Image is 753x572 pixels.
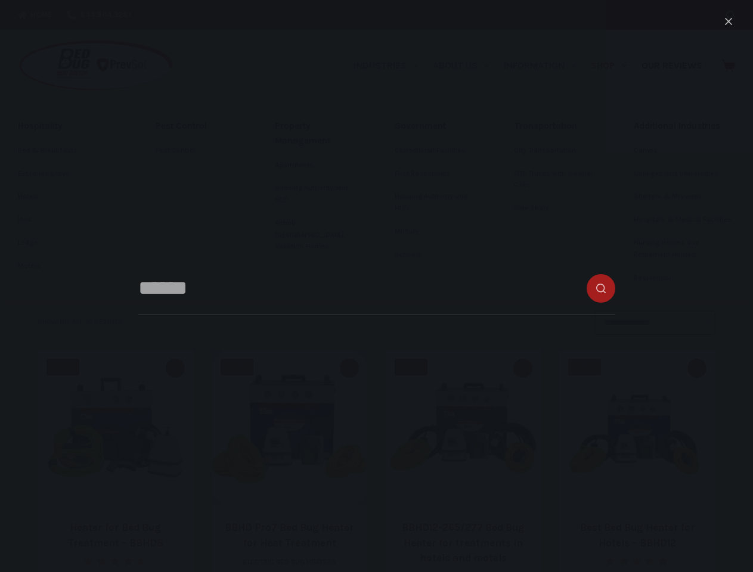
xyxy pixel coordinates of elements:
a: Shelters & Missions [634,185,736,208]
a: Extended Stays [18,163,119,185]
a: Military [395,220,478,243]
a: Pest Control [156,113,239,139]
a: BBHD12-265/277 Bed Bug Heater for treatments in hotels and motels [402,521,525,564]
button: Quick view toggle [340,359,359,378]
a: Inns [18,209,119,231]
a: Bed & Breakfasts [18,139,119,162]
button: Open LiveChat chat widget [10,5,45,41]
a: Additional Industries [634,113,736,139]
a: Lodge [18,232,119,254]
nav: Primary [346,30,709,101]
a: Heater for Bed Bug Treatment – BBHD8 [68,521,163,549]
span: SALE [221,359,253,375]
a: Airbnb, [GEOGRAPHIC_DATA], Vacation Homes [275,212,358,258]
img: Prevsol/Bed Bug Heat Doctor [18,39,174,92]
button: Search [726,11,735,20]
a: Industries [346,30,425,101]
button: Quick view toggle [166,359,185,378]
a: Pest Control [156,139,239,162]
a: BBHD Pro7 Bed Bug Heater for Heat Treatment [225,521,354,549]
a: First Responders [395,163,478,185]
select: Shop order [595,311,715,335]
div: Rated 4.67 out of 5 [83,557,147,565]
a: City Transportation [514,139,597,162]
a: Government [395,113,478,139]
button: Quick view toggle [687,359,706,378]
a: Hospitality [18,113,119,139]
span: SALE [568,359,601,375]
a: Transportation [514,113,597,139]
a: Property Management [275,113,358,154]
a: Heater for Bed Bug Treatment - BBHD8 [38,350,194,506]
a: Colleges and Universities [634,163,736,185]
p: Showing all 10 results [38,317,122,328]
a: Best Bed Bug Heater for Hotels – BBHD12 [580,521,695,549]
a: Correctional Facilities [395,139,478,162]
a: Apartments [275,154,358,177]
a: OTR Trucks with Sleeper Cabs [514,163,597,197]
a: About Us [425,30,496,101]
a: Ride Share [514,197,597,220]
a: Electric Bed Bug Heaters [243,558,336,566]
a: Our Reviews [634,30,709,101]
a: Schools [395,244,478,266]
a: Shop [584,30,634,101]
a: BBHD12-265/277 Bed Bug Heater for treatments in hotels and motels [386,350,542,506]
a: Nursing Homes and Retirement Homes [634,232,736,266]
a: Information [497,30,584,101]
a: Hotels [18,185,119,208]
span: SALE [395,359,427,375]
a: Camps [634,139,736,162]
a: Residential [634,267,736,290]
a: Housing Authority and HUD [275,177,358,212]
div: Rated 5.00 out of 5 [605,557,669,565]
a: Housing Authority and HUD [395,185,478,220]
a: BBHD Pro7 Bed Bug Heater for Heat Treatment [212,350,368,506]
button: Quick view toggle [513,359,532,378]
a: Motels [18,255,119,278]
span: SALE [47,359,79,375]
a: Best Bed Bug Heater for Hotels - BBHD12 [559,350,715,506]
a: Hospitals & Medical Facilities [634,209,736,231]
